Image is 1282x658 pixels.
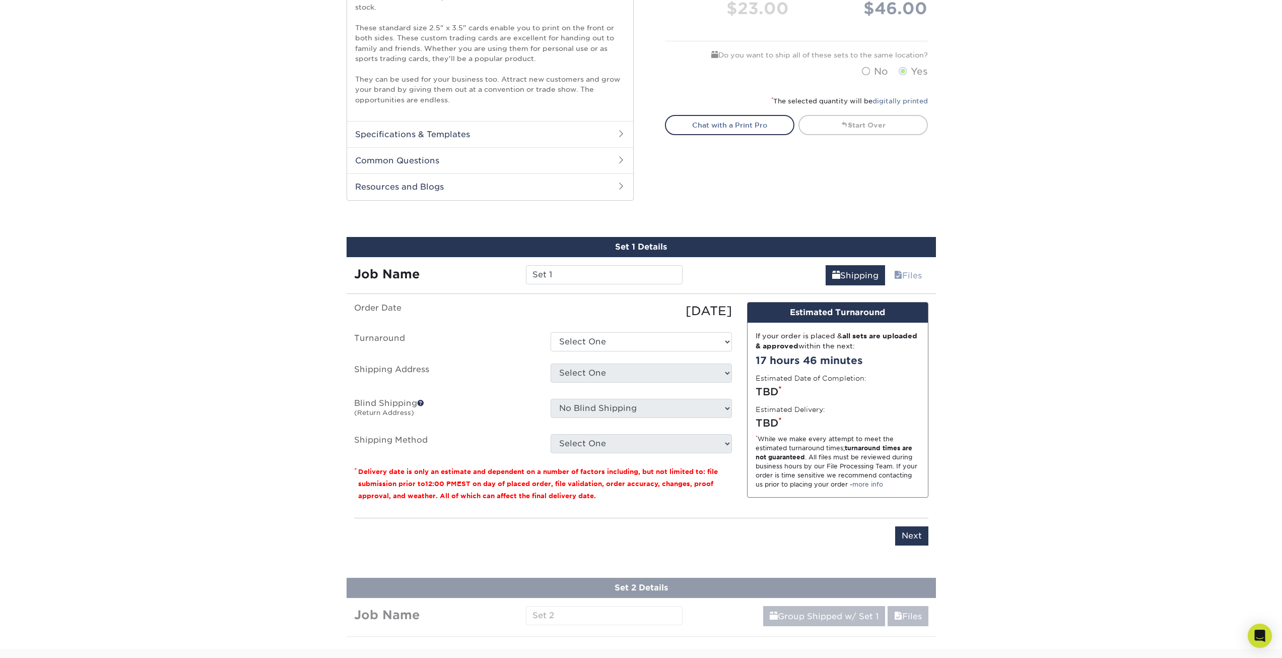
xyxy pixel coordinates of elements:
div: Estimated Turnaround [748,303,928,323]
input: Enter a job name [526,265,683,284]
span: 12:00 PM [425,480,457,488]
div: Set 1 Details [347,237,936,257]
div: While we make every attempt to meet the estimated turnaround times; . All files must be reviewed ... [756,435,920,489]
small: The selected quantity will be [771,97,928,105]
span: files [894,271,902,280]
small: (Return Address) [354,409,414,416]
span: shipping [770,612,778,621]
label: Turnaround [347,332,543,351]
a: Chat with a Print Pro [665,115,794,135]
label: Shipping Method [347,434,543,453]
div: 17 hours 46 minutes [756,353,920,368]
label: Estimated Date of Completion: [756,373,866,383]
iframe: Google Customer Reviews [3,627,86,654]
label: Blind Shipping [347,399,543,422]
div: TBD [756,415,920,431]
small: Delivery date is only an estimate and dependent on a number of factors including, but not limited... [358,468,718,500]
a: digitally printed [872,97,928,105]
div: [DATE] [543,302,739,320]
a: Group Shipped w/ Set 1 [763,606,885,626]
span: files [894,612,902,621]
a: Files [888,606,928,626]
div: If your order is placed & within the next: [756,331,920,351]
div: TBD [756,384,920,399]
a: Files [888,265,928,285]
h2: Specifications & Templates [347,121,633,147]
strong: Job Name [354,267,420,281]
a: more info [852,481,883,488]
h2: Common Questions [347,147,633,173]
label: Order Date [347,302,543,320]
span: shipping [832,271,840,280]
a: Shipping [826,265,885,285]
a: Start Over [798,115,928,135]
label: Shipping Address [347,364,543,387]
input: Next [895,526,928,546]
label: Estimated Delivery: [756,404,825,414]
h2: Resources and Blogs [347,173,633,200]
div: Open Intercom Messenger [1248,624,1272,648]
